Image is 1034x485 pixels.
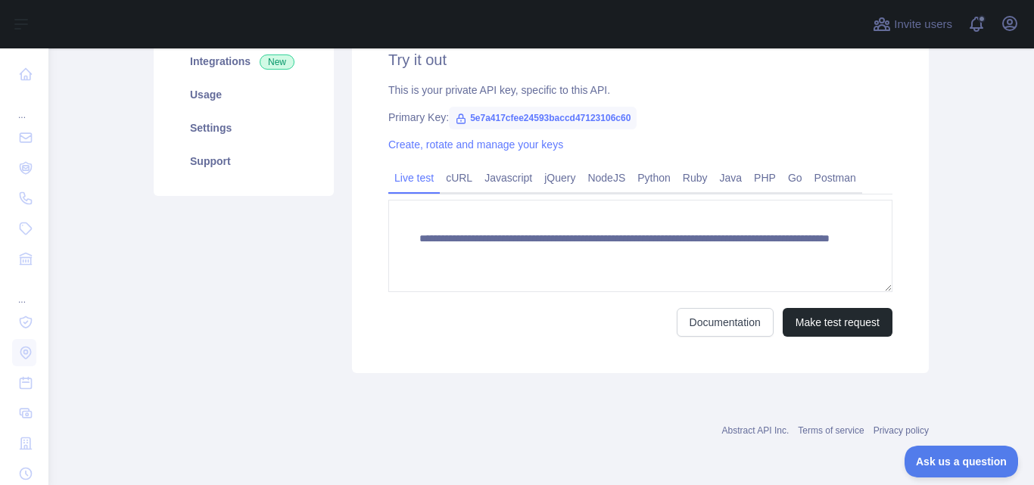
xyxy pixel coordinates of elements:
a: Usage [172,78,316,111]
a: Java [714,166,749,190]
a: Settings [172,111,316,145]
div: ... [12,91,36,121]
a: jQuery [538,166,581,190]
span: Invite users [894,16,952,33]
h2: Try it out [388,49,892,70]
a: Javascript [478,166,538,190]
a: Support [172,145,316,178]
a: Postman [808,166,862,190]
a: Live test [388,166,440,190]
a: Create, rotate and manage your keys [388,138,563,151]
a: Documentation [677,308,774,337]
span: 5e7a417cfee24593baccd47123106c60 [449,107,637,129]
div: This is your private API key, specific to this API. [388,82,892,98]
a: PHP [748,166,782,190]
span: New [260,54,294,70]
div: ... [12,275,36,306]
button: Invite users [870,12,955,36]
a: Terms of service [798,425,864,436]
a: Integrations New [172,45,316,78]
button: Make test request [783,308,892,337]
a: Abstract API Inc. [722,425,790,436]
a: Ruby [677,166,714,190]
iframe: Toggle Customer Support [905,446,1019,477]
a: Go [782,166,808,190]
a: Privacy policy [874,425,929,436]
a: Python [631,166,677,190]
a: NodeJS [581,166,631,190]
div: Primary Key: [388,110,892,125]
a: cURL [440,166,478,190]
